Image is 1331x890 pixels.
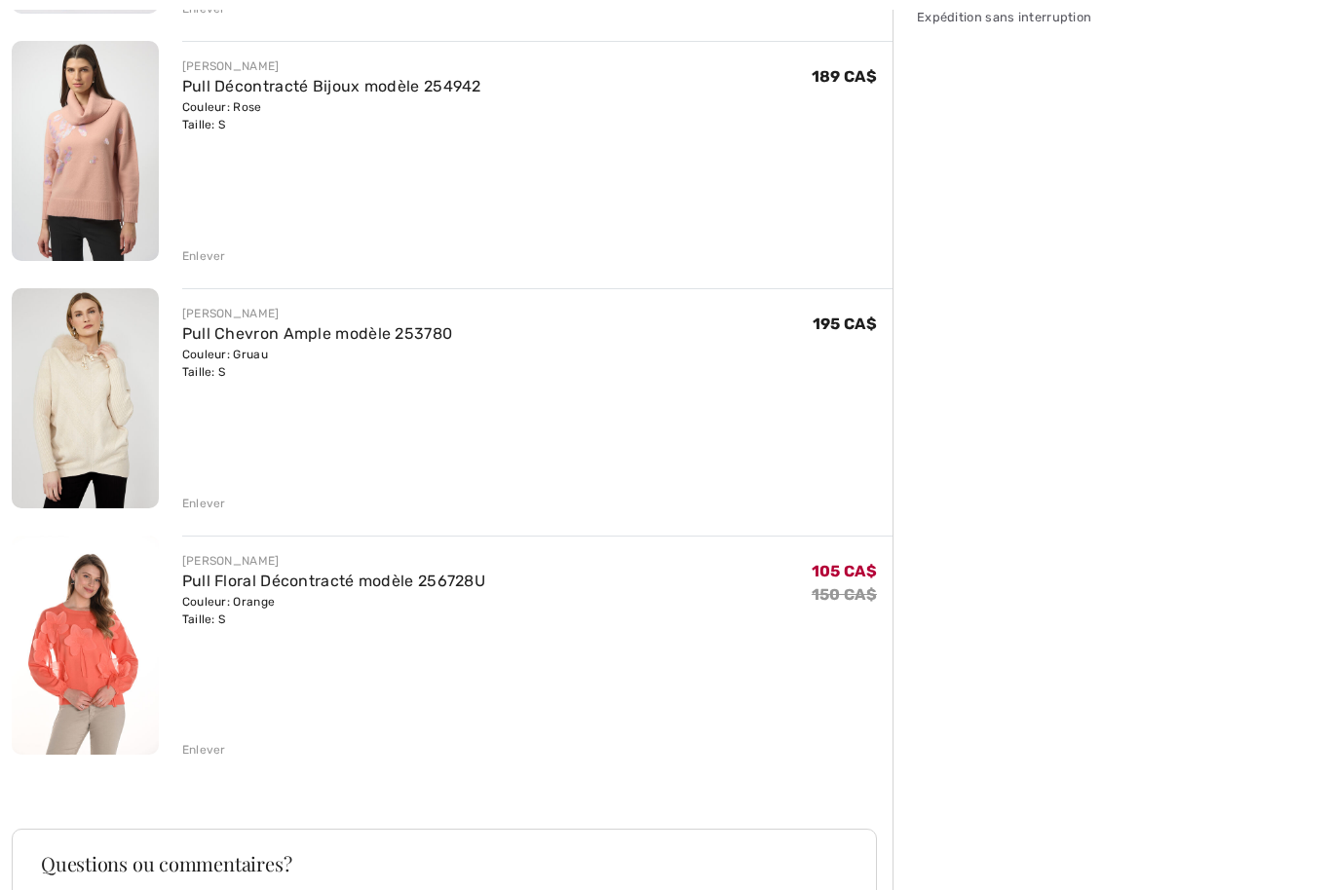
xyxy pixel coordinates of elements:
div: [PERSON_NAME] [182,305,453,322]
div: [PERSON_NAME] [182,552,485,570]
span: 195 CA$ [813,315,877,333]
span: 189 CA$ [812,67,877,86]
a: Pull Floral Décontracté modèle 256728U [182,572,485,590]
div: Couleur: Rose Taille: S [182,98,481,133]
div: Expédition sans interruption [917,8,1209,26]
div: [PERSON_NAME] [182,57,481,75]
img: Pull Décontracté Bijoux modèle 254942 [12,41,159,261]
a: Pull Décontracté Bijoux modèle 254942 [182,77,481,95]
s: 150 CA$ [812,585,877,604]
div: Enlever [182,741,226,759]
h3: Questions ou commentaires? [41,854,848,873]
img: Pull Floral Décontracté modèle 256728U [12,536,159,756]
div: Couleur: Gruau Taille: S [182,346,453,381]
img: Pull Chevron Ample modèle 253780 [12,288,159,508]
a: Pull Chevron Ample modèle 253780 [182,324,453,343]
div: Enlever [182,495,226,512]
div: Couleur: Orange Taille: S [182,593,485,628]
div: Enlever [182,247,226,265]
span: 105 CA$ [812,562,877,580]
